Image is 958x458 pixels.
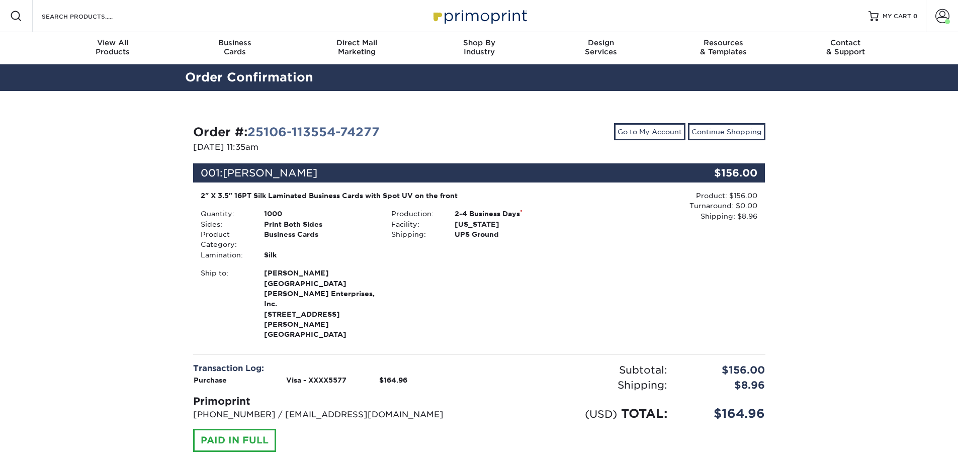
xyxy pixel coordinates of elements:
[662,38,785,47] span: Resources
[540,38,662,47] span: Design
[178,68,781,87] h2: Order Confirmation
[447,219,574,229] div: [US_STATE]
[384,229,447,239] div: Shipping:
[447,209,574,219] div: 2-4 Business Days
[785,38,907,56] div: & Support
[384,219,447,229] div: Facility:
[173,32,296,64] a: BusinessCards
[688,123,765,140] a: Continue Shopping
[173,38,296,47] span: Business
[913,13,918,20] span: 0
[296,32,418,64] a: Direct MailMarketing
[264,289,376,309] span: [PERSON_NAME] Enterprises, Inc.
[193,209,256,219] div: Quantity:
[670,163,765,182] div: $156.00
[193,141,472,153] p: [DATE] 11:35am
[193,250,256,260] div: Lamination:
[256,250,384,260] div: Silk
[418,38,540,56] div: Industry
[193,394,472,409] div: Primoprint
[173,38,296,56] div: Cards
[256,219,384,229] div: Print Both Sides
[585,408,617,420] small: (USD)
[193,229,256,250] div: Product Category:
[479,362,675,378] div: Subtotal:
[296,38,418,47] span: Direct Mail
[193,163,670,182] div: 001:
[675,378,773,393] div: $8.96
[418,38,540,47] span: Shop By
[286,376,346,384] strong: Visa - XXXX5577
[785,32,907,64] a: Contact& Support
[52,38,174,56] div: Products
[785,38,907,47] span: Contact
[194,376,227,384] strong: Purchase
[614,123,685,140] a: Go to My Account
[256,229,384,250] div: Business Cards
[193,409,472,421] p: [PHONE_NUMBER] / [EMAIL_ADDRESS][DOMAIN_NAME]
[256,209,384,219] div: 1000
[193,219,256,229] div: Sides:
[264,268,376,338] strong: [GEOGRAPHIC_DATA]
[247,125,380,139] a: 25106-113554-74277
[264,309,376,330] span: [STREET_ADDRESS][PERSON_NAME]
[621,406,667,421] span: TOTAL:
[296,38,418,56] div: Marketing
[41,10,139,22] input: SEARCH PRODUCTS.....
[264,268,376,289] span: [PERSON_NAME][GEOGRAPHIC_DATA]
[479,378,675,393] div: Shipping:
[201,191,567,201] div: 2" X 3.5" 16PT Silk Laminated Business Cards with Spot UV on the front
[662,38,785,56] div: & Templates
[193,429,276,452] div: PAID IN FULL
[223,167,317,179] span: [PERSON_NAME]
[574,191,757,221] div: Product: $156.00 Turnaround: $0.00 Shipping: $8.96
[540,38,662,56] div: Services
[675,362,773,378] div: $156.00
[193,362,472,375] div: Transaction Log:
[193,125,380,139] strong: Order #:
[429,5,530,27] img: Primoprint
[384,209,447,219] div: Production:
[662,32,785,64] a: Resources& Templates
[883,12,911,21] span: MY CART
[52,38,174,47] span: View All
[447,229,574,239] div: UPS Ground
[379,376,407,384] strong: $164.96
[418,32,540,64] a: Shop ByIndustry
[52,32,174,64] a: View AllProducts
[193,268,256,340] div: Ship to:
[540,32,662,64] a: DesignServices
[675,405,773,423] div: $164.96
